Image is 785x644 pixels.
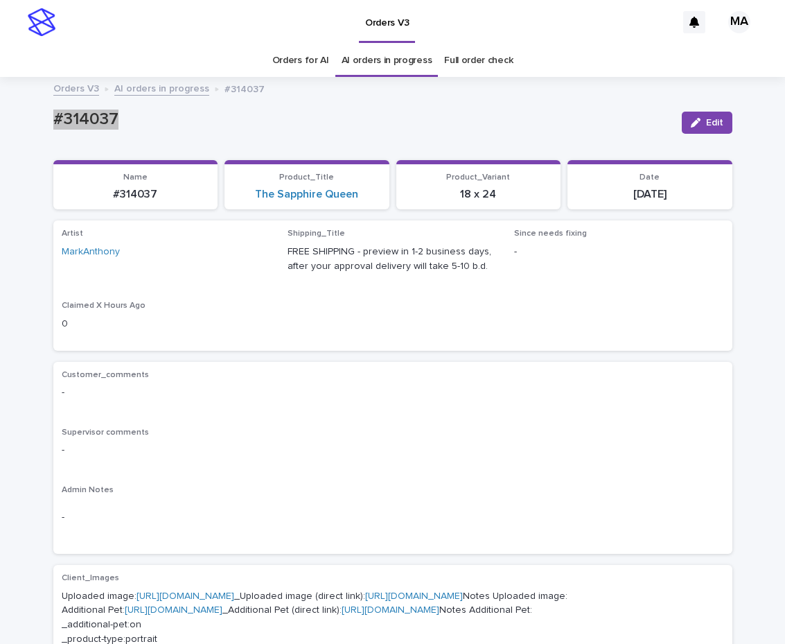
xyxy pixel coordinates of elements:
a: AI orders in progress [342,44,432,77]
span: Product_Title [279,173,334,182]
p: [DATE] [576,188,724,201]
div: MA [728,11,750,33]
button: Edit [682,112,732,134]
span: Claimed X Hours Ago [62,302,145,310]
a: [URL][DOMAIN_NAME] [365,591,463,601]
span: Admin Notes [62,486,114,494]
p: - [62,385,724,400]
p: - [514,245,724,259]
span: Shipping_Title [288,229,345,238]
span: Name [123,173,148,182]
a: Orders for AI [272,44,329,77]
span: Artist [62,229,83,238]
span: Edit [706,118,723,128]
p: #314037 [224,80,265,96]
p: FREE SHIPPING - preview in 1-2 business days, after your approval delivery will take 5-10 b.d. [288,245,497,274]
p: - [62,510,724,525]
p: #314037 [62,188,210,201]
a: The Sapphire Queen [255,188,358,201]
span: Since needs fixing [514,229,587,238]
a: [URL][DOMAIN_NAME] [342,605,439,615]
span: Client_Images [62,574,119,582]
span: Product_Variant [446,173,510,182]
span: Customer_comments [62,371,149,379]
span: Date [640,173,660,182]
a: MarkAnthony [62,245,120,259]
img: stacker-logo-s-only.png [28,8,55,36]
a: Orders V3 [53,80,99,96]
p: - [62,443,724,458]
p: #314037 [53,110,671,130]
a: [URL][DOMAIN_NAME] [136,591,234,601]
a: AI orders in progress [114,80,209,96]
span: Supervisor comments [62,428,149,437]
a: [URL][DOMAIN_NAME] [125,605,222,615]
p: 18 x 24 [405,188,553,201]
p: 0 [62,317,272,331]
a: Full order check [444,44,513,77]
